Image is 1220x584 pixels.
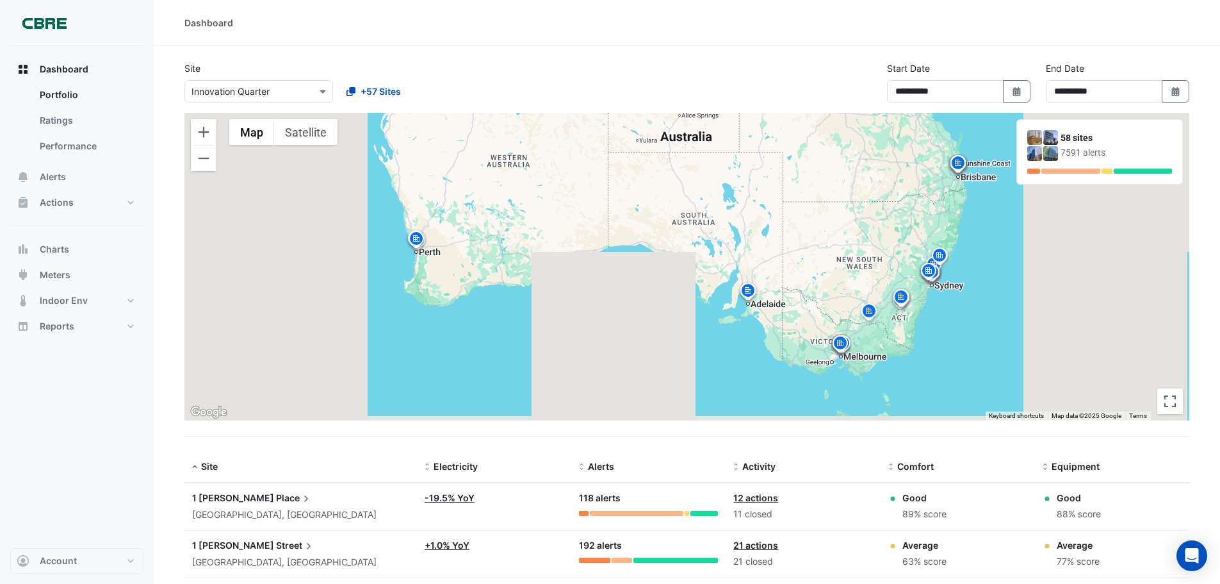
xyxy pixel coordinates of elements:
img: site-pin.svg [830,334,850,356]
div: 21 closed [733,555,872,569]
app-icon: Indoor Env [17,294,29,307]
div: [GEOGRAPHIC_DATA], [GEOGRAPHIC_DATA] [192,508,409,522]
button: Zoom out [191,146,216,171]
img: site-pin.svg [406,229,427,252]
div: 7591 alerts [1061,146,1172,160]
app-icon: Alerts [17,171,29,183]
div: Open Intercom Messenger [1176,540,1207,571]
img: site-pin.svg [738,281,758,304]
img: Company Logo [15,10,73,36]
fa-icon: Select Date [1011,86,1023,97]
button: Toggle fullscreen view [1157,388,1183,414]
span: Alerts [588,461,614,472]
app-icon: Charts [17,243,29,256]
div: Good [902,491,947,505]
img: Google [188,404,230,421]
span: Activity [742,461,776,472]
div: 192 alerts [579,538,718,553]
img: site-pin.svg [922,263,942,285]
span: Account [40,555,77,567]
span: +57 Sites [361,85,401,98]
span: Charts [40,243,69,256]
img: site-pin.svg [920,262,940,285]
label: Site [184,62,200,75]
img: site-pin.svg [918,262,939,284]
a: -19.5% YoY [425,492,475,503]
a: Portfolio [29,82,143,108]
span: Map data ©2025 Google [1052,412,1121,419]
img: 1 Shelley Street [1043,130,1058,145]
app-icon: Actions [17,196,29,209]
img: site-pin.svg [929,246,950,269]
fa-icon: Select Date [1170,86,1182,97]
span: 1 [PERSON_NAME] [192,540,274,551]
span: Actions [40,196,74,209]
div: 11 closed [733,507,872,522]
div: 77% score [1057,555,1100,569]
div: Dashboard [10,82,143,164]
span: Electricity [434,461,478,472]
app-icon: Dashboard [17,63,29,76]
label: Start Date [887,62,930,75]
img: site-pin.svg [891,288,912,311]
div: 63% score [902,555,947,569]
a: Open this area in Google Maps (opens a new window) [188,404,230,421]
span: 1 [PERSON_NAME] [192,492,274,503]
div: Good [1057,491,1101,505]
img: site-pin.svg [833,334,853,356]
img: site-pin.svg [948,154,969,176]
div: 89% score [902,507,947,522]
img: 10 Shelley Street [1043,146,1058,161]
a: 12 actions [733,492,778,503]
button: Meters [10,262,143,288]
button: Alerts [10,164,143,190]
img: site-pin.svg [890,290,911,313]
img: site-pin.svg [948,154,968,176]
img: site-pin.svg [923,255,944,278]
img: site-pin.svg [891,288,911,310]
div: 118 alerts [579,491,718,506]
span: Site [201,461,218,472]
button: Show satellite imagery [274,119,338,145]
button: Charts [10,237,143,262]
img: 1 Martin Place [1027,130,1042,145]
label: End Date [1046,62,1084,75]
app-icon: Reports [17,320,29,333]
img: site-pin.svg [930,246,950,269]
button: Zoom in [191,119,216,145]
span: Reports [40,320,74,333]
span: Dashboard [40,63,88,76]
div: [GEOGRAPHIC_DATA], [GEOGRAPHIC_DATA] [192,555,409,570]
span: Comfort [897,461,934,472]
span: Equipment [1052,461,1100,472]
div: 88% score [1057,507,1101,522]
a: Ratings [29,108,143,133]
img: site-pin.svg [859,302,879,324]
span: Place [276,491,313,505]
a: 21 actions [733,540,778,551]
button: Show street map [229,119,274,145]
a: +1.0% YoY [425,540,469,551]
button: Reports [10,313,143,339]
div: Dashboard [184,16,233,29]
img: site-pin.svg [891,288,912,310]
a: Terms (opens in new tab) [1129,412,1147,419]
span: Indoor Env [40,294,88,307]
button: +57 Sites [338,80,409,103]
img: site-pin.svg [407,231,428,253]
button: Dashboard [10,56,143,82]
div: Average [902,538,947,552]
app-icon: Meters [17,269,29,281]
button: Indoor Env [10,288,143,313]
div: Average [1057,538,1100,552]
button: Actions [10,190,143,215]
button: Keyboard shortcuts [989,412,1044,421]
img: site-pin.svg [405,229,426,251]
span: Alerts [40,171,66,183]
button: Account [10,548,143,574]
img: 10 Franklin Street (GPO Exchange) [1027,146,1042,161]
span: Meters [40,269,70,281]
div: 58 sites [1061,131,1172,145]
span: Street [276,538,315,553]
a: Performance [29,133,143,159]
